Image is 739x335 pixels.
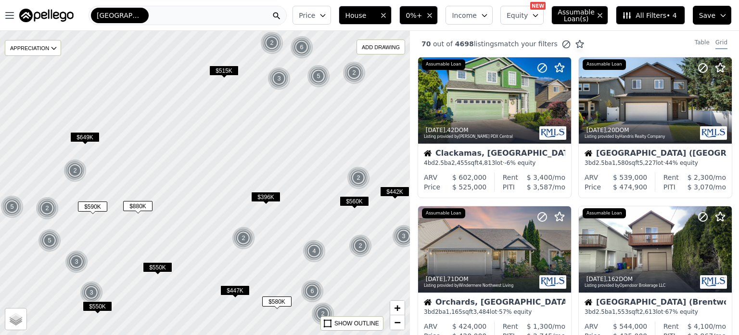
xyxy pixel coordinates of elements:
[260,31,284,54] img: g1.png
[290,36,313,59] div: 6
[616,6,685,25] button: All Filters• 4
[97,11,143,20] span: [GEOGRAPHIC_DATA]
[688,174,713,181] span: $ 2,300
[143,262,172,272] span: $550K
[36,197,59,220] div: 2
[65,250,88,273] div: 3
[395,302,401,314] span: +
[585,308,726,316] div: 3 bd 2.5 ba sqft lot · 67% equity
[693,6,731,25] button: Save
[290,36,314,59] img: g1.png
[301,280,324,303] div: 6
[64,159,87,182] img: g1.png
[422,208,465,219] div: Assumable Loan
[38,229,61,252] div: 5
[347,166,370,189] div: 2
[424,298,565,308] div: Orchards, [GEOGRAPHIC_DATA]
[357,40,405,54] div: ADD DRAWING
[585,322,598,331] div: ARV
[303,240,326,263] img: g1.png
[262,296,292,310] div: $580K
[424,182,440,192] div: Price
[527,174,552,181] span: $ 3,400
[343,61,366,84] img: g1.png
[515,182,565,192] div: /mo
[586,276,606,282] time: 2025-08-13 12:56
[80,281,103,304] div: 3
[500,6,544,25] button: Equity
[307,65,331,88] img: g1.png
[585,283,692,289] div: Listing provided by Opendoor Brokerage LLC
[639,308,656,315] span: 2,613
[424,322,437,331] div: ARV
[343,61,366,84] div: 2
[452,11,477,20] span: Income
[585,159,726,167] div: 3 bd 2.5 ba sqft lot · 44% equity
[578,57,731,198] a: [DATE],20DOMListing provided byHandris Realty CompanyAssumable LoanHouse[GEOGRAPHIC_DATA] ([GEOGR...
[418,57,571,198] a: [DATE],42DOMListing provided by[PERSON_NAME] PDX CentralAssumable LoanHouseClackamas, [GEOGRAPHIC...
[251,192,280,202] span: $396K
[675,182,726,192] div: /mo
[303,240,326,263] div: 4
[424,283,532,289] div: Listing provided by Windermere Northwest Living
[301,280,324,303] img: g1.png
[38,229,62,252] img: g1.png
[424,173,437,182] div: ARV
[392,225,415,248] div: 3
[349,234,372,257] img: g1.png
[380,187,409,201] div: $442K
[293,6,331,25] button: Price
[65,250,89,273] img: g1.png
[422,59,465,70] div: Assumable Loan
[19,9,74,22] img: Pellego
[390,315,405,330] a: Zoom out
[622,11,676,20] span: All Filters • 4
[311,302,334,325] div: 2
[143,262,172,276] div: $550K
[0,195,24,218] img: g1.png
[527,183,552,191] span: $ 3,587
[426,127,446,134] time: 2025-08-14 03:22
[507,11,528,20] span: Equity
[527,322,552,330] span: $ 1,300
[473,308,489,315] span: 3,484
[334,319,379,328] div: SHOW OUTLINE
[688,183,713,191] span: $ 3,070
[451,160,468,166] span: 2,455
[311,302,335,325] img: g1.png
[380,187,409,197] span: $442K
[612,308,628,315] span: 1,553
[558,9,588,22] span: Assumable Loan(s)
[209,66,239,76] span: $515K
[262,296,292,307] span: $580K
[586,127,606,134] time: 2025-08-14 02:57
[583,208,626,219] div: Assumable Loan
[406,11,422,20] span: 0%+
[585,298,592,306] img: House
[452,322,486,330] span: $ 424,000
[345,11,376,20] span: House
[0,195,24,218] div: 5
[395,316,401,328] span: −
[123,201,153,215] div: $880K
[639,160,656,166] span: 5,227
[585,182,601,192] div: Price
[347,166,370,189] img: g1.png
[530,2,546,10] div: NEW
[699,11,715,20] span: Save
[583,59,626,70] div: Assumable Loan
[232,227,255,250] div: 2
[232,227,255,250] img: g1.png
[585,173,598,182] div: ARV
[349,234,372,257] div: 2
[613,183,647,191] span: $ 474,900
[452,183,486,191] span: $ 525,000
[64,159,87,182] div: 2
[585,298,726,308] div: [GEOGRAPHIC_DATA] (Brentwood-[GEOGRAPHIC_DATA])
[688,322,713,330] span: $ 4,100
[80,281,103,304] img: g1.png
[339,6,392,25] button: House
[613,174,647,181] span: $ 539,000
[123,201,153,211] span: $880K
[613,322,647,330] span: $ 544,000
